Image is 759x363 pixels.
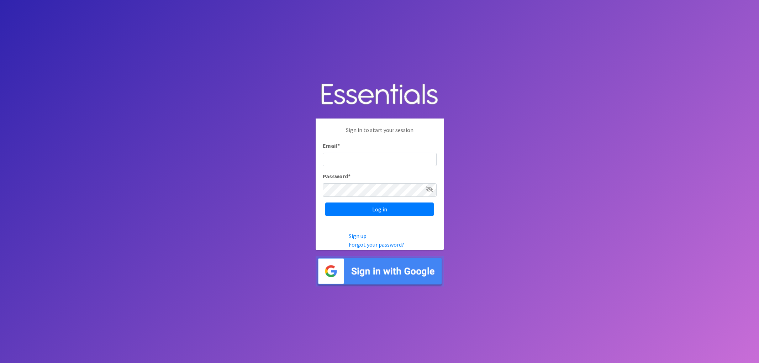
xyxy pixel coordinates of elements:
a: Sign up [349,232,367,240]
label: Email [323,141,340,150]
img: Sign in with Google [316,256,444,287]
img: Human Essentials [316,77,444,113]
abbr: required [337,142,340,149]
input: Log in [325,202,434,216]
p: Sign in to start your session [323,126,437,141]
abbr: required [348,173,350,180]
a: Forgot your password? [349,241,404,248]
label: Password [323,172,350,180]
